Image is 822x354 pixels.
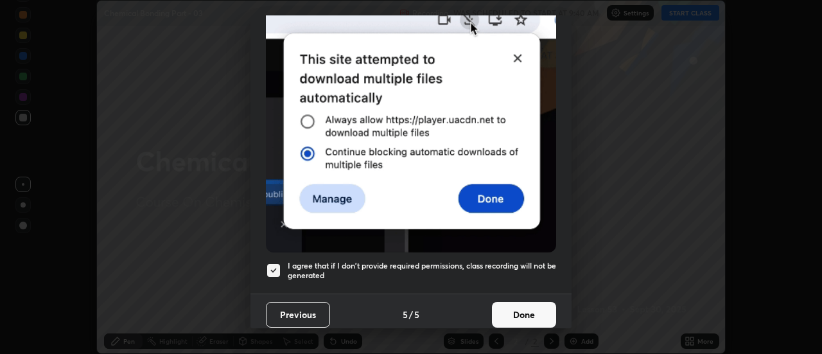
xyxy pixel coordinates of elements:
h4: / [409,308,413,321]
button: Done [492,302,556,328]
button: Previous [266,302,330,328]
h4: 5 [414,308,419,321]
h4: 5 [403,308,408,321]
h5: I agree that if I don't provide required permissions, class recording will not be generated [288,261,556,281]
